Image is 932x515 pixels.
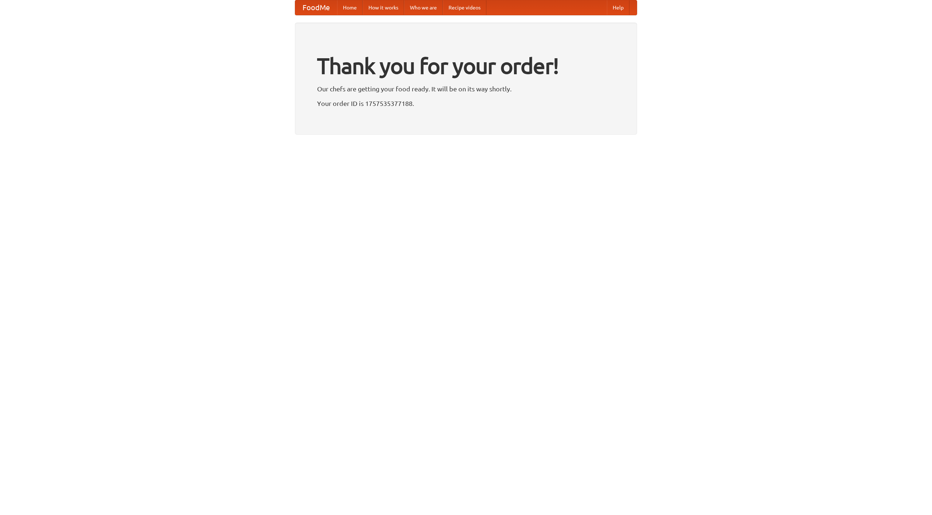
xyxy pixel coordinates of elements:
p: Your order ID is 1757535377188. [317,98,615,109]
p: Our chefs are getting your food ready. It will be on its way shortly. [317,83,615,94]
a: How it works [363,0,404,15]
h1: Thank you for your order! [317,48,615,83]
a: Help [607,0,629,15]
a: FoodMe [295,0,337,15]
a: Recipe videos [443,0,486,15]
a: Who we are [404,0,443,15]
a: Home [337,0,363,15]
